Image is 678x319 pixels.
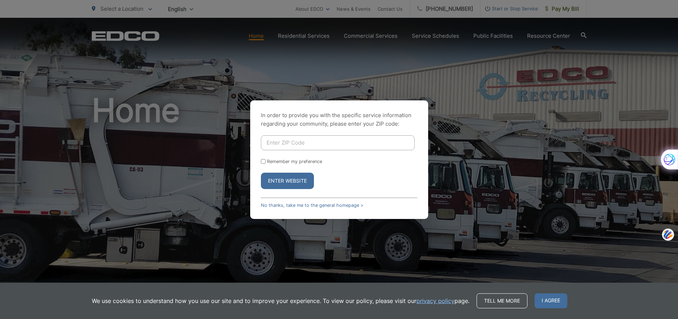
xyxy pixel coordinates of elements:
p: In order to provide you with the specific service information regarding your community, please en... [261,111,417,128]
p: We use cookies to understand how you use our site and to improve your experience. To view our pol... [92,297,469,305]
a: Tell me more [477,293,527,308]
label: Remember my preference [267,159,322,164]
a: privacy policy [416,297,454,305]
img: svg+xml;base64,PHN2ZyB3aWR0aD0iNDQiIGhlaWdodD0iNDQiIHZpZXdCb3g9IjAgMCA0NCA0NCIgZmlsbD0ibm9uZSIgeG... [662,228,674,241]
a: No thanks, take me to the general homepage > [261,203,363,208]
span: I agree [535,293,567,308]
input: Enter ZIP Code [261,135,415,150]
button: Enter Website [261,173,314,189]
